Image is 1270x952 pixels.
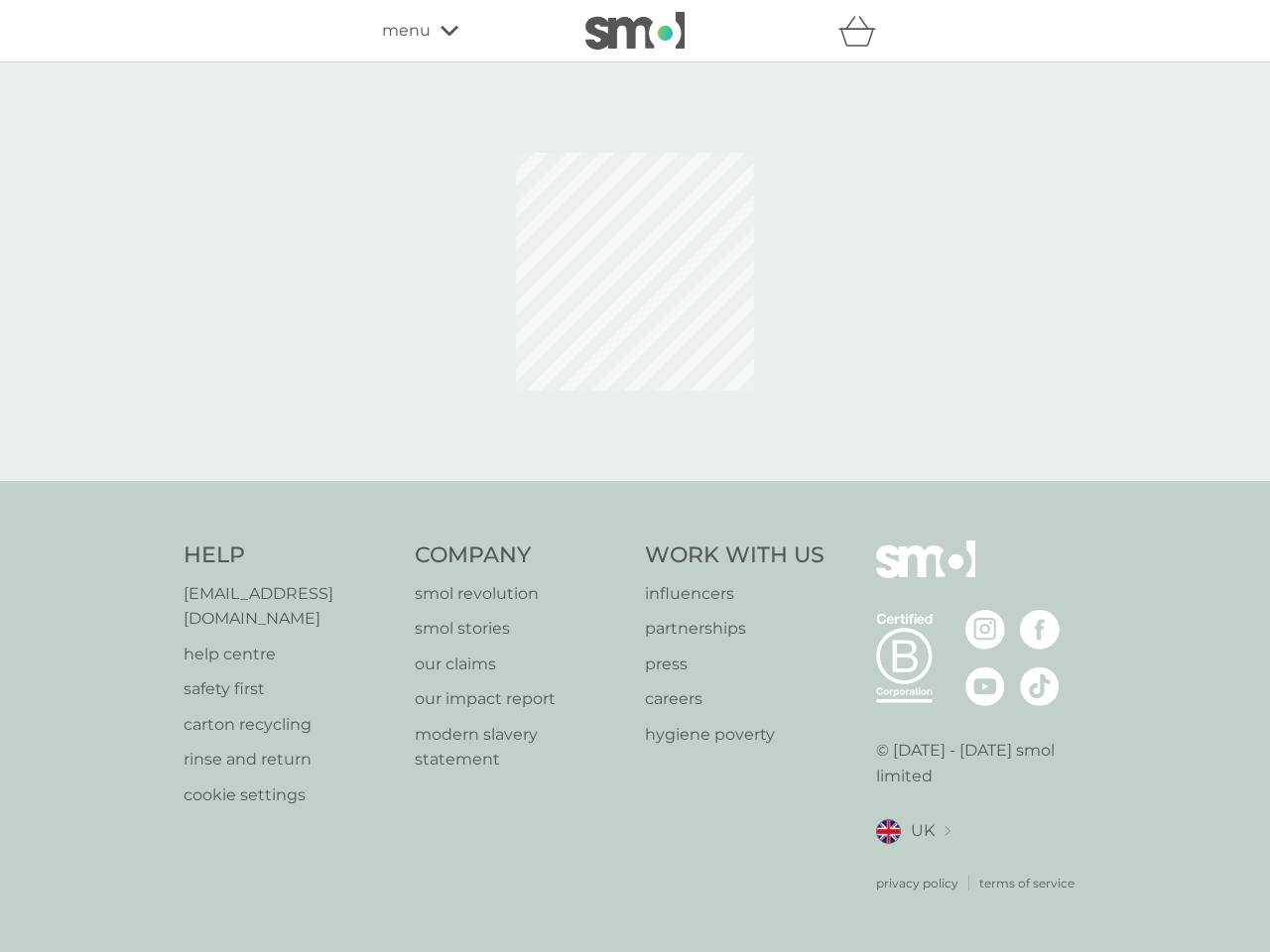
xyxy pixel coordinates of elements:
a: partnerships [645,616,825,642]
a: smol stories [415,616,626,642]
a: [EMAIL_ADDRESS][DOMAIN_NAME] [184,581,395,632]
a: influencers [645,581,825,607]
h4: Work With Us [645,540,825,571]
img: visit the smol Youtube page [965,666,1005,706]
a: careers [645,686,825,712]
a: help centre [184,642,395,667]
a: carton recycling [184,712,395,738]
a: our impact report [415,686,626,712]
img: select a new location [945,826,951,837]
h4: Company [415,540,626,571]
a: hygiene poverty [645,722,825,748]
span: menu [382,18,431,44]
span: UK [911,818,935,844]
h4: Help [184,540,395,571]
img: UK flag [876,819,901,844]
a: privacy policy [876,874,958,892]
img: visit the smol Facebook page [1020,610,1060,650]
a: cookie settings [184,782,395,808]
div: basket [838,11,888,51]
a: safety first [184,676,395,702]
a: smol revolution [415,581,626,607]
a: modern slavery statement [415,722,626,773]
p: © [DATE] - [DATE] smol limited [876,738,1087,788]
img: visit the smol Tiktok page [1020,666,1060,706]
a: terms of service [979,874,1075,892]
a: rinse and return [184,747,395,773]
a: press [645,652,825,677]
a: our claims [415,652,626,677]
img: visit the smol Instagram page [965,610,1005,650]
img: smol [876,540,975,608]
img: smol [585,12,685,50]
